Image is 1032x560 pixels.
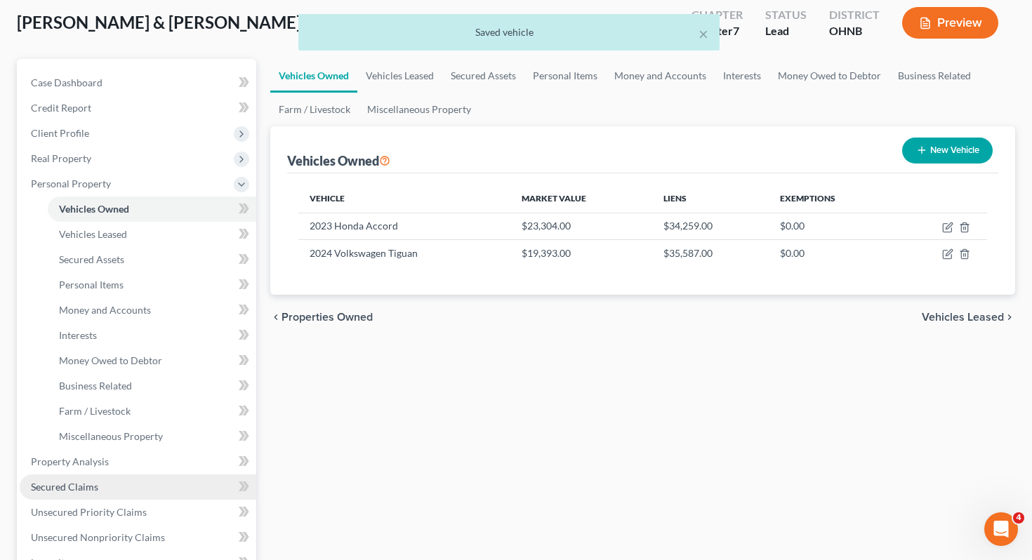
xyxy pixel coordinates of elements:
span: Miscellaneous Property [59,430,163,442]
a: Money Owed to Debtor [769,59,889,93]
a: Case Dashboard [20,70,256,95]
a: Secured Assets [48,247,256,272]
i: chevron_left [270,312,282,323]
span: Business Related [59,380,132,392]
th: Market Value [510,185,652,213]
a: Miscellaneous Property [48,424,256,449]
a: Unsecured Priority Claims [20,500,256,525]
th: Liens [652,185,769,213]
span: Property Analysis [31,455,109,467]
iframe: Intercom live chat [984,512,1018,546]
div: Chapter [692,7,743,23]
a: Secured Assets [442,59,524,93]
a: Personal Items [524,59,606,93]
span: Secured Assets [59,253,124,265]
a: Farm / Livestock [270,93,359,126]
a: Business Related [889,59,979,93]
span: Personal Property [31,178,111,189]
a: Vehicles Owned [270,59,357,93]
a: Personal Items [48,272,256,298]
th: Vehicle [298,185,511,213]
a: Farm / Livestock [48,399,256,424]
span: [PERSON_NAME] & [PERSON_NAME] [17,12,301,32]
span: Unsecured Nonpriority Claims [31,531,165,543]
span: Secured Claims [31,481,98,493]
a: Vehicles Leased [48,222,256,247]
span: Personal Items [59,279,124,291]
a: Vehicles Owned [48,196,256,222]
td: $19,393.00 [510,240,652,267]
button: New Vehicle [902,138,993,164]
span: 4 [1013,512,1024,524]
span: Unsecured Priority Claims [31,506,147,518]
button: chevron_left Properties Owned [270,312,373,323]
div: Saved vehicle [310,25,708,39]
div: Vehicles Owned [287,152,390,169]
span: Interests [59,329,97,341]
a: Vehicles Leased [357,59,442,93]
span: Credit Report [31,102,91,114]
span: Vehicles Owned [59,203,129,215]
a: Credit Report [20,95,256,121]
div: District [829,7,880,23]
a: Money Owed to Debtor [48,348,256,373]
td: 2024 Volkswagen Tiguan [298,240,511,267]
span: Vehicles Leased [59,228,127,240]
span: Vehicles Leased [922,312,1004,323]
span: Real Property [31,152,91,164]
span: Farm / Livestock [59,405,131,417]
span: Money and Accounts [59,304,151,316]
a: Money and Accounts [606,59,715,93]
a: Unsecured Nonpriority Claims [20,525,256,550]
a: Property Analysis [20,449,256,474]
td: 2023 Honda Accord [298,213,511,239]
a: Money and Accounts [48,298,256,323]
span: Properties Owned [282,312,373,323]
td: $23,304.00 [510,213,652,239]
button: × [699,25,708,42]
td: $35,587.00 [652,240,769,267]
td: $0.00 [769,240,896,267]
span: Case Dashboard [31,76,102,88]
td: $0.00 [769,213,896,239]
th: Exemptions [769,185,896,213]
a: Interests [48,323,256,348]
div: Status [765,7,807,23]
a: Business Related [48,373,256,399]
a: Interests [715,59,769,93]
i: chevron_right [1004,312,1015,323]
span: Money Owed to Debtor [59,354,162,366]
a: Miscellaneous Property [359,93,479,126]
td: $34,259.00 [652,213,769,239]
a: Secured Claims [20,474,256,500]
button: Vehicles Leased chevron_right [922,312,1015,323]
button: Preview [902,7,998,39]
span: Client Profile [31,127,89,139]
